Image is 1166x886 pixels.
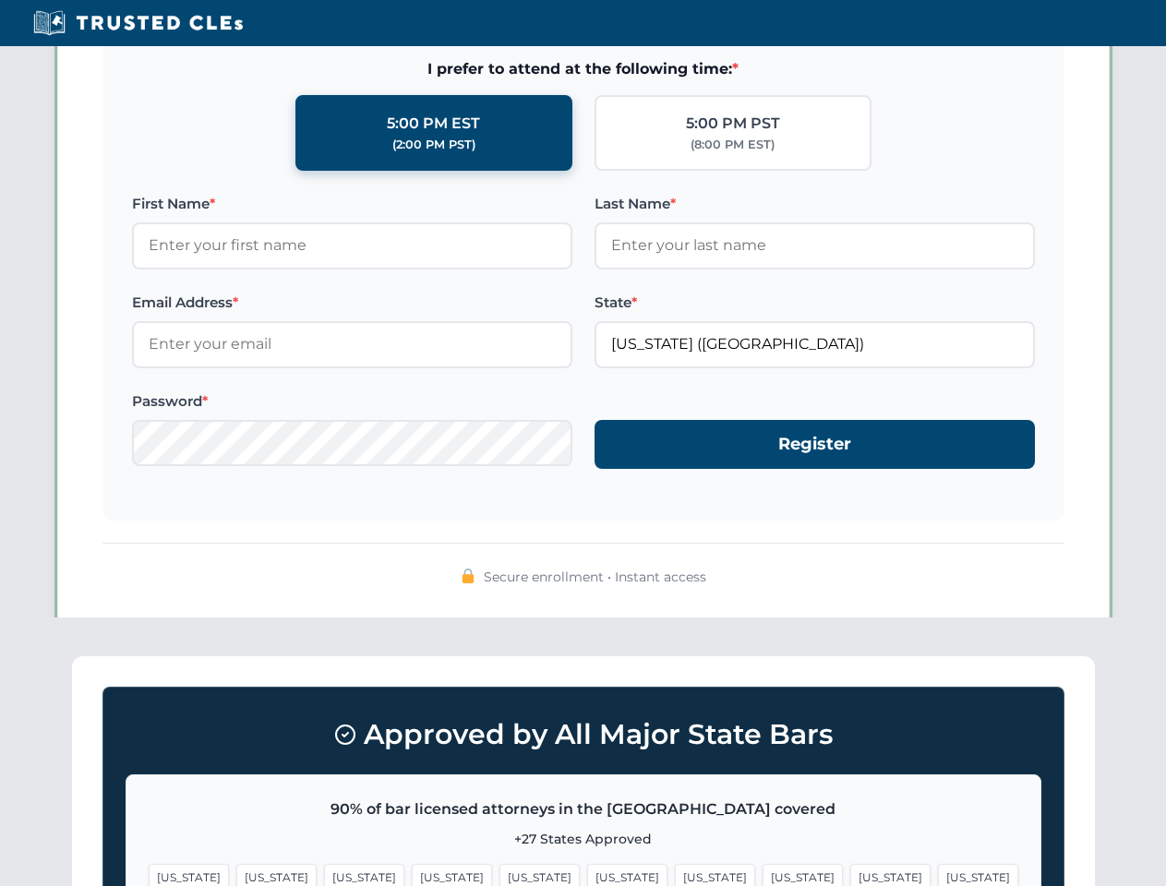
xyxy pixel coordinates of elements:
[691,136,775,154] div: (8:00 PM EST)
[132,193,572,215] label: First Name
[392,136,475,154] div: (2:00 PM PST)
[149,797,1018,821] p: 90% of bar licensed attorneys in the [GEOGRAPHIC_DATA] covered
[595,193,1035,215] label: Last Name
[686,112,780,136] div: 5:00 PM PST
[132,57,1035,81] span: I prefer to attend at the following time:
[387,112,480,136] div: 5:00 PM EST
[132,390,572,413] label: Password
[595,222,1035,269] input: Enter your last name
[126,710,1041,760] h3: Approved by All Major State Bars
[149,829,1018,849] p: +27 States Approved
[132,321,572,367] input: Enter your email
[484,567,706,587] span: Secure enrollment • Instant access
[461,569,475,583] img: 🔒
[132,292,572,314] label: Email Address
[28,9,248,37] img: Trusted CLEs
[595,292,1035,314] label: State
[132,222,572,269] input: Enter your first name
[595,321,1035,367] input: Florida (FL)
[595,420,1035,469] button: Register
